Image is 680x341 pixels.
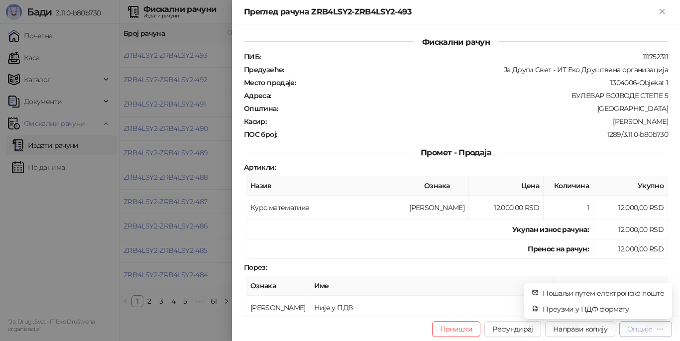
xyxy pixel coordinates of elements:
[278,130,669,139] div: 1289/3.11.0-b80b730
[244,65,284,74] strong: Предузеће :
[414,37,498,47] span: Фискални рачун
[619,321,672,337] button: Опције
[261,52,669,61] div: 111752311
[246,296,310,320] td: [PERSON_NAME]
[244,130,277,139] strong: ПОС број :
[244,263,267,272] strong: Порез :
[310,296,554,320] td: Није у ПДВ
[593,176,668,196] th: Укупно
[310,276,554,296] th: Име
[469,196,544,220] td: 12.000,00 RSD
[244,78,296,87] strong: Место продаје :
[244,117,266,126] strong: Касир :
[543,304,664,315] span: Преузми у ПДФ формату
[593,220,668,239] td: 12.000,00 RSD
[656,6,668,18] button: Close
[246,176,405,196] th: Назив
[593,276,668,296] th: Порез
[627,325,652,334] div: Опције
[413,148,499,157] span: Промет - Продаја
[285,65,669,74] div: Ја Други Свет - ИТ Еко Друштвена организација
[272,91,669,100] div: БУЛЕВАР ВОЈВОДЕ СТЕПЕ 5
[267,117,669,126] div: [PERSON_NAME]
[244,91,271,100] strong: Адреса :
[469,176,544,196] th: Цена
[244,163,276,172] strong: Артикли :
[279,104,669,113] div: [GEOGRAPHIC_DATA]
[528,244,589,253] strong: Пренос на рачун :
[544,196,593,220] td: 1
[543,288,664,299] span: Пошаљи путем електронске поште
[246,276,310,296] th: Ознака
[244,52,260,61] strong: ПИБ :
[512,225,589,234] strong: Укупан износ рачуна :
[484,321,541,337] button: Рефундирај
[593,239,668,259] td: 12.000,00 RSD
[545,321,615,337] button: Направи копију
[432,321,481,337] button: Поништи
[553,325,607,334] span: Направи копију
[244,104,278,113] strong: Општина :
[544,176,593,196] th: Количина
[297,78,669,87] div: 1304006-Objekat 1
[405,196,469,220] td: [PERSON_NAME]
[246,196,405,220] td: Курс математике
[244,6,656,18] div: Преглед рачуна ZRB4LSY2-ZRB4LSY2-493
[593,196,668,220] td: 12.000,00 RSD
[405,176,469,196] th: Ознака
[554,276,593,296] th: Стопа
